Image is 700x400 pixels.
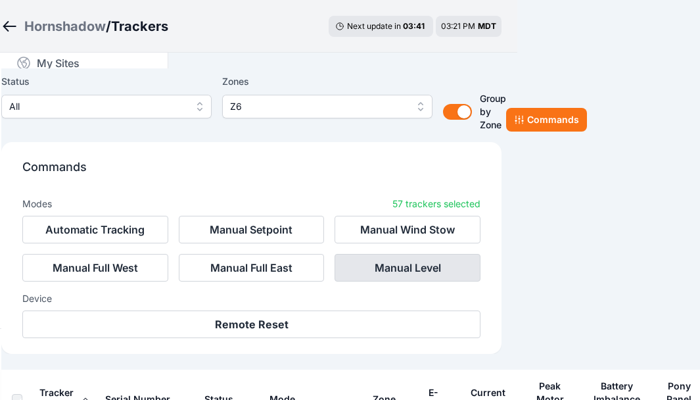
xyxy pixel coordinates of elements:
nav: Breadcrumb [1,9,168,43]
span: Z6 [230,99,406,114]
a: My Sites [5,47,162,79]
span: Group by Zone [480,93,506,130]
h3: Modes [22,197,52,211]
button: Automatic Tracking [22,216,168,243]
button: Manual Level [335,254,480,282]
a: Hornshadow [24,17,106,36]
button: All [1,95,212,118]
button: Manual Full East [179,254,325,282]
label: Zones [222,74,432,89]
p: 57 trackers selected [392,197,480,211]
span: 03:21 PM [441,21,475,31]
button: Remote Reset [22,311,480,338]
h3: Device [22,292,480,305]
label: Status [1,74,212,89]
span: MDT [478,21,496,31]
div: 03 : 41 [403,21,427,32]
span: / [106,17,111,36]
button: Z6 [222,95,432,118]
button: Manual Wind Stow [335,216,480,243]
h3: Trackers [111,17,168,36]
span: All [9,99,185,114]
button: Manual Full West [22,254,168,282]
span: Next update in [347,21,401,31]
p: Commands [22,158,480,187]
button: Commands [506,108,587,132]
button: Manual Setpoint [179,216,325,243]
